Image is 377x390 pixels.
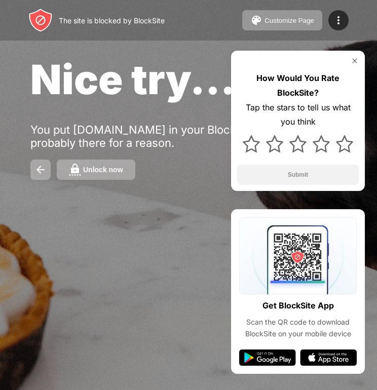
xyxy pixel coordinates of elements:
img: star.svg [266,135,283,152]
div: Get BlockSite App [262,298,334,313]
div: Tap the stars to tell us what you think [237,100,359,130]
img: password.svg [69,164,81,176]
span: Nice try... [30,55,236,104]
img: menu-icon.svg [332,14,345,26]
img: header-logo.svg [28,8,53,32]
img: pallet.svg [250,14,262,26]
img: app-store.svg [300,349,357,366]
img: star.svg [289,135,307,152]
div: The site is blocked by BlockSite [59,16,165,25]
div: Customize Page [265,17,314,24]
div: Scan the QR code to download BlockSite on your mobile device [239,317,357,339]
button: Submit [237,165,359,185]
img: qrcode.svg [239,217,357,294]
button: Customize Page [242,10,322,30]
img: star.svg [243,135,260,152]
img: google-play.svg [239,349,296,366]
div: Unlock now [83,166,123,174]
img: star.svg [313,135,330,152]
img: back.svg [34,164,47,176]
img: star.svg [336,135,353,152]
div: You put [DOMAIN_NAME] in your Block Sites list. It’s probably there for a reason. [30,123,344,149]
button: Unlock now [57,160,135,180]
div: How Would You Rate BlockSite? [237,71,359,100]
img: rate-us-close.svg [351,57,359,65]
